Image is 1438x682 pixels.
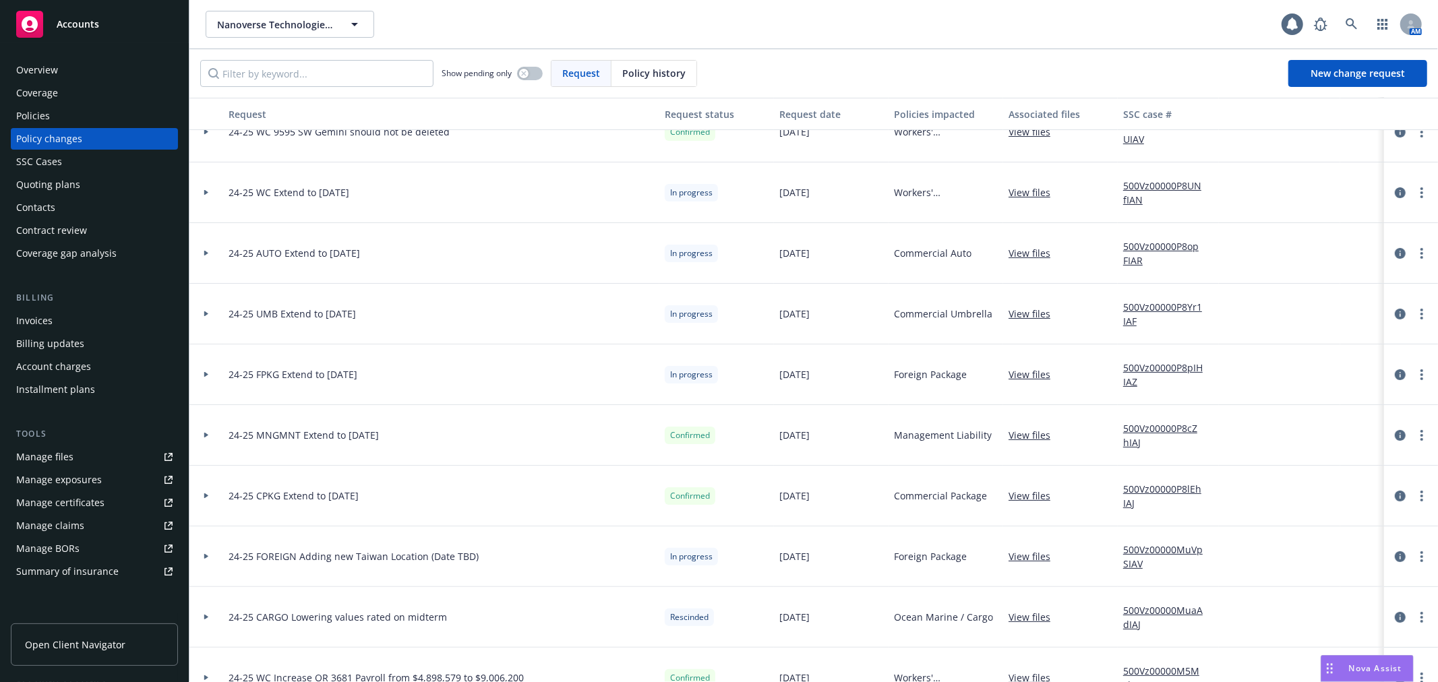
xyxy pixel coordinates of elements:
[442,67,512,79] span: Show pending only
[16,515,84,536] div: Manage claims
[779,610,810,624] span: [DATE]
[894,489,987,503] span: Commercial Package
[1414,185,1430,201] a: more
[670,187,713,199] span: In progress
[11,379,178,400] a: Installment plans
[1392,185,1408,201] a: circleInformation
[1003,98,1118,130] button: Associated files
[11,427,178,441] div: Tools
[16,379,95,400] div: Installment plans
[779,307,810,321] span: [DATE]
[670,308,713,320] span: In progress
[779,428,810,442] span: [DATE]
[11,446,178,468] a: Manage files
[670,429,710,441] span: Confirmed
[16,151,62,173] div: SSC Cases
[894,246,971,260] span: Commercial Auto
[1392,549,1408,565] a: circleInformation
[189,223,223,284] div: Toggle Row Expanded
[189,102,223,162] div: Toggle Row Expanded
[1349,662,1402,674] span: Nova Assist
[1392,427,1408,443] a: circleInformation
[16,174,80,195] div: Quoting plans
[1009,246,1061,260] a: View files
[1009,428,1061,442] a: View files
[1307,11,1334,38] a: Report a Bug
[11,609,178,623] div: Analytics hub
[16,492,104,514] div: Manage certificates
[1009,107,1112,121] div: Associated files
[189,405,223,466] div: Toggle Row Expanded
[229,246,360,260] span: 24-25 AUTO Extend to [DATE]
[16,538,80,559] div: Manage BORs
[894,185,998,199] span: Workers' Compensation
[670,126,710,138] span: Confirmed
[670,490,710,502] span: Confirmed
[1123,118,1214,146] a: 500Vz00000PnC6UIAV
[1369,11,1396,38] a: Switch app
[189,466,223,526] div: Toggle Row Expanded
[1123,239,1214,268] a: 500Vz00000P8opFIAR
[11,128,178,150] a: Policy changes
[229,428,379,442] span: 24-25 MNGMNT Extend to [DATE]
[206,11,374,38] button: Nanoverse Technologies, Ltd.
[229,307,356,321] span: 24-25 UMB Extend to [DATE]
[889,98,1003,130] button: Policies impacted
[1414,306,1430,322] a: more
[16,446,73,468] div: Manage files
[1338,11,1365,38] a: Search
[894,367,967,381] span: Foreign Package
[1414,549,1430,565] a: more
[1118,98,1219,130] button: SSC case #
[1009,185,1061,199] a: View files
[11,59,178,81] a: Overview
[1009,549,1061,563] a: View files
[229,367,357,381] span: 24-25 FPKG Extend to [DATE]
[11,538,178,559] a: Manage BORs
[189,344,223,405] div: Toggle Row Expanded
[1009,610,1061,624] a: View files
[1321,655,1414,682] button: Nova Assist
[622,66,686,80] span: Policy history
[779,549,810,563] span: [DATE]
[894,428,992,442] span: Management Liability
[1414,124,1430,140] a: more
[670,551,713,563] span: In progress
[1392,609,1408,625] a: circleInformation
[11,515,178,536] a: Manage claims
[11,561,178,582] a: Summary of insurance
[1123,107,1214,121] div: SSC case #
[894,107,998,121] div: Policies impacted
[562,66,600,80] span: Request
[217,18,334,32] span: Nanoverse Technologies, Ltd.
[16,220,87,241] div: Contract review
[11,5,178,43] a: Accounts
[16,243,117,264] div: Coverage gap analysis
[670,369,713,381] span: In progress
[659,98,774,130] button: Request status
[16,82,58,104] div: Coverage
[1414,488,1430,504] a: more
[1414,367,1430,383] a: more
[1392,245,1408,261] a: circleInformation
[779,246,810,260] span: [DATE]
[16,128,82,150] div: Policy changes
[229,185,349,199] span: 24-25 WC Extend to [DATE]
[1123,421,1214,449] a: 500Vz00000P8cZhIAJ
[229,125,450,139] span: 24-25 WC 9595 SW Gemini should not be deleted
[16,197,55,218] div: Contacts
[1123,300,1214,328] a: 500Vz00000P8Yr1IAF
[1123,361,1214,389] a: 500Vz00000P8pIHIAZ
[16,333,84,354] div: Billing updates
[670,611,709,623] span: Rescinded
[1392,124,1408,140] a: circleInformation
[16,469,102,491] div: Manage exposures
[1321,656,1338,681] div: Drag to move
[1123,542,1214,571] a: 500Vz00000MuVpSIAV
[189,284,223,344] div: Toggle Row Expanded
[11,174,178,195] a: Quoting plans
[11,291,178,305] div: Billing
[11,105,178,127] a: Policies
[1288,60,1427,87] a: New change request
[25,638,125,652] span: Open Client Navigator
